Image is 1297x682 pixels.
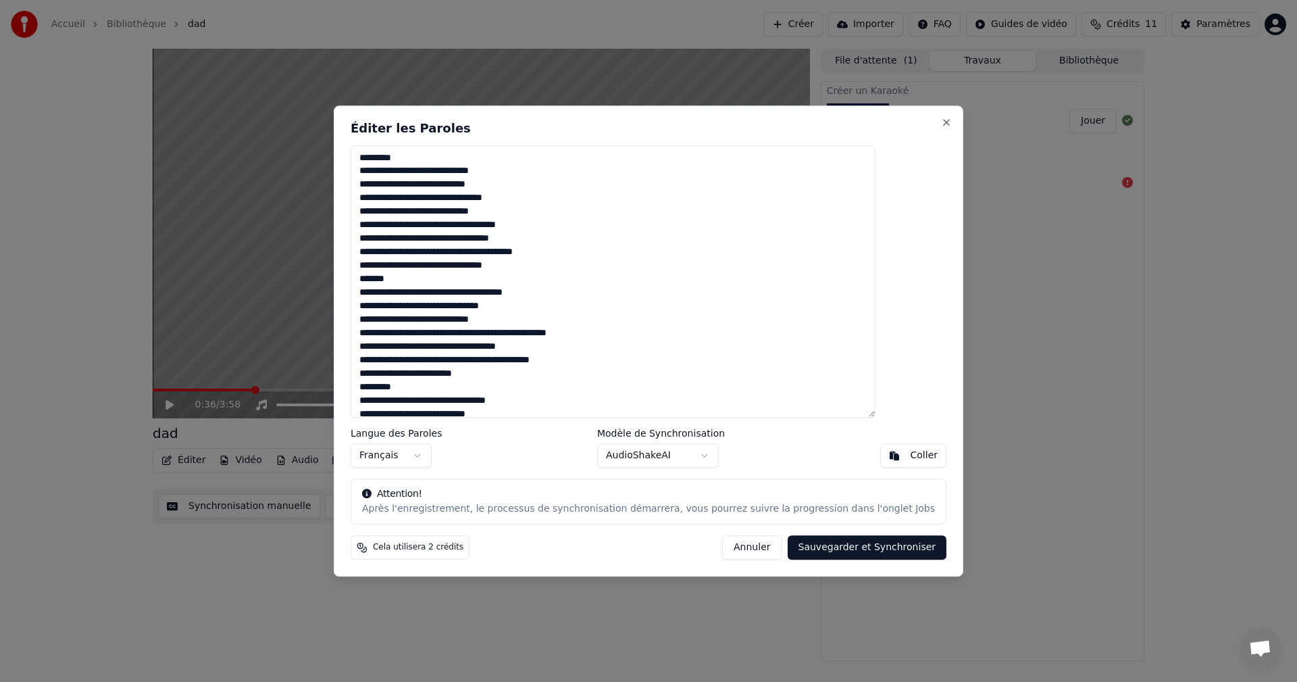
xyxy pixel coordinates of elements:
[362,502,935,516] div: Après l'enregistrement, le processus de synchronisation démarrera, vous pourrez suivre la progres...
[362,487,935,501] div: Attention!
[722,535,782,560] button: Annuler
[788,535,947,560] button: Sauvegarder et Synchroniser
[880,443,947,468] button: Coller
[351,122,946,135] h2: Éditer les Paroles
[351,429,442,438] label: Langue des Paroles
[373,542,463,553] span: Cela utilisera 2 crédits
[597,429,725,438] label: Modèle de Synchronisation
[911,449,938,462] div: Coller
